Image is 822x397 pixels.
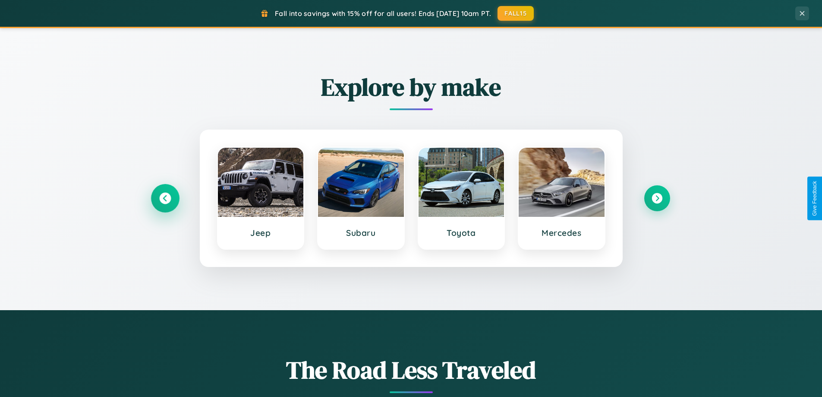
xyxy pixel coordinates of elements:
h1: The Road Less Traveled [152,353,670,387]
h3: Toyota [427,228,496,238]
span: Fall into savings with 15% off for all users! Ends [DATE] 10am PT. [275,9,491,18]
h3: Jeep [227,228,295,238]
div: Give Feedback [812,181,818,216]
h2: Explore by make [152,70,670,104]
h3: Mercedes [527,228,596,238]
button: FALL15 [498,6,534,21]
h3: Subaru [327,228,395,238]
